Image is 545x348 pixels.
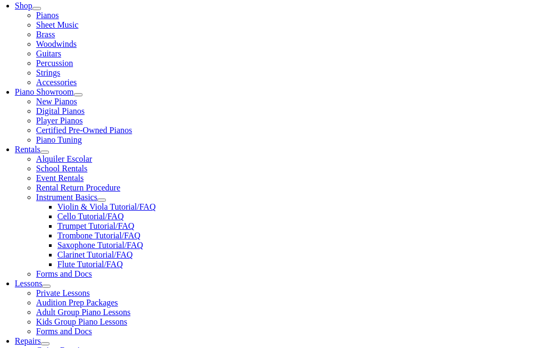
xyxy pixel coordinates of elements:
[36,30,55,39] a: Brass
[15,145,40,154] a: Rentals
[32,7,41,10] button: Open submenu of Shop
[15,87,74,96] a: Piano Showroom
[97,198,106,202] button: Open submenu of Instrument Basics
[42,285,51,288] button: Open submenu of Lessons
[36,97,77,106] a: New Pianos
[36,106,85,115] a: Digital Pianos
[36,11,59,20] a: Pianos
[57,221,134,230] a: Trumpet Tutorial/FAQ
[74,93,82,96] button: Open submenu of Piano Showroom
[57,260,123,269] a: Flute Tutorial/FAQ
[36,173,84,183] a: Event Rentals
[36,298,118,307] a: Audition Prep Packages
[36,68,60,77] a: Strings
[36,20,79,29] a: Sheet Music
[36,164,87,173] a: School Rentals
[57,202,156,211] a: Violin & Viola Tutorial/FAQ
[36,59,73,68] a: Percussion
[36,154,92,163] a: Alquiler Escolar
[57,212,124,221] a: Cello Tutorial/FAQ
[36,116,83,125] a: Player Pianos
[36,308,130,317] a: Adult Group Piano Lessons
[57,250,133,259] a: Clarinet Tutorial/FAQ
[36,193,97,202] a: Instrument Basics
[40,151,49,154] button: Open submenu of Rentals
[36,327,92,336] a: Forms and Docs
[36,288,90,297] a: Private Lessons
[36,78,77,87] a: Accessories
[36,49,61,58] a: Guitars
[57,241,143,250] a: Saxophone Tutorial/FAQ
[36,269,92,278] a: Forms and Docs
[15,279,43,288] a: Lessons
[57,231,141,240] a: Trombone Tutorial/FAQ
[15,1,32,10] a: Shop
[36,183,120,192] a: Rental Return Procedure
[36,317,127,326] a: Kids Group Piano Lessons
[36,135,82,144] a: Piano Tuning
[36,126,132,135] a: Certified Pre-Owned Pianos
[15,336,41,345] a: Repairs
[41,342,49,345] button: Open submenu of Repairs
[36,39,77,48] a: Woodwinds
